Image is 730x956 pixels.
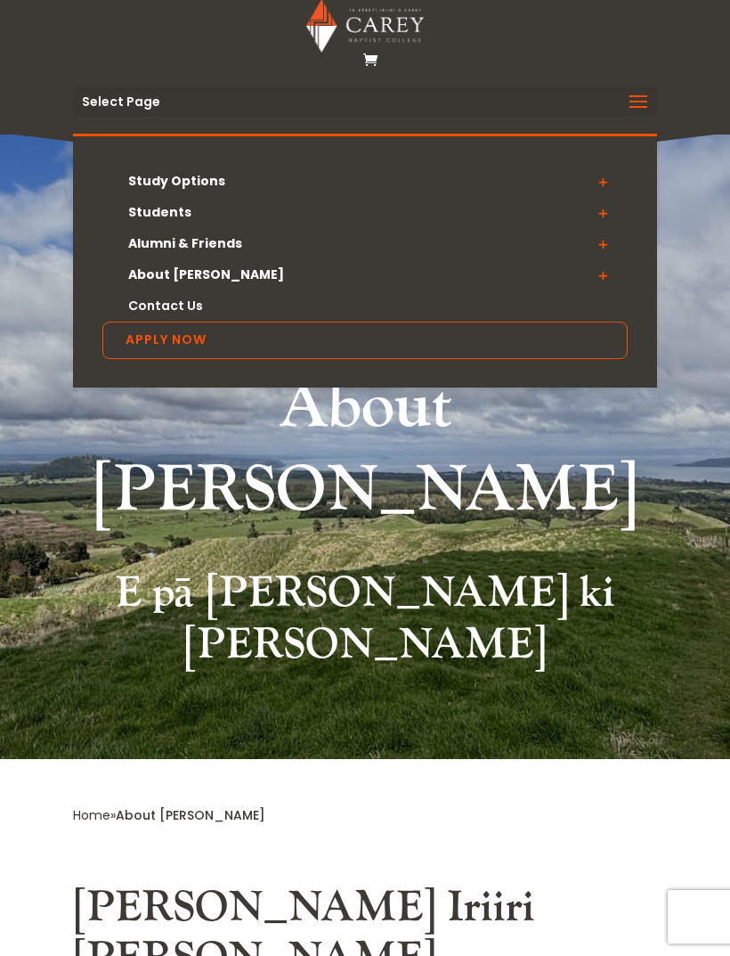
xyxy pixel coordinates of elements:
[73,568,657,679] h2: E pā [PERSON_NAME] ki [PERSON_NAME]
[102,166,628,197] a: Study Options
[102,259,628,290] a: About [PERSON_NAME]
[73,365,657,541] h1: About [PERSON_NAME]
[102,197,628,228] a: Students
[102,290,628,322] a: Contact Us
[102,228,628,259] a: Alumni & Friends
[116,806,265,824] span: About [PERSON_NAME]
[73,806,265,824] span: »
[82,95,160,108] span: Select Page
[102,322,628,359] a: Apply Now
[73,806,110,824] a: Home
